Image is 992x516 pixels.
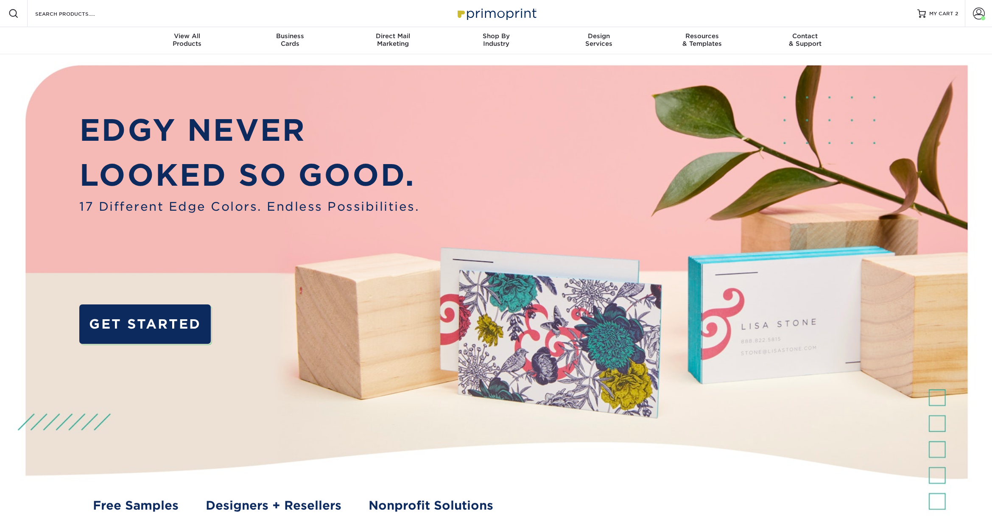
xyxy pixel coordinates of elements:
[548,32,651,40] span: Design
[444,32,548,40] span: Shop By
[79,153,419,198] p: LOOKED SO GOOD.
[93,496,179,514] a: Free Samples
[136,27,239,54] a: View AllProducts
[651,32,754,47] div: & Templates
[341,27,444,54] a: Direct MailMarketing
[238,27,341,54] a: BusinessCards
[929,10,953,17] span: MY CART
[136,32,239,40] span: View All
[548,32,651,47] div: Services
[754,32,857,40] span: Contact
[79,198,419,215] span: 17 Different Edge Colors. Endless Possibilities.
[238,32,341,47] div: Cards
[444,27,548,54] a: Shop ByIndustry
[651,27,754,54] a: Resources& Templates
[341,32,444,40] span: Direct Mail
[79,108,419,153] p: EDGY NEVER
[206,496,341,514] a: Designers + Resellers
[136,32,239,47] div: Products
[238,32,341,40] span: Business
[341,32,444,47] div: Marketing
[79,304,211,343] a: GET STARTED
[754,32,857,47] div: & Support
[548,27,651,54] a: DesignServices
[444,32,548,47] div: Industry
[369,496,493,514] a: Nonprofit Solutions
[34,8,117,19] input: SEARCH PRODUCTS.....
[454,4,539,22] img: Primoprint
[754,27,857,54] a: Contact& Support
[955,11,958,17] span: 2
[651,32,754,40] span: Resources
